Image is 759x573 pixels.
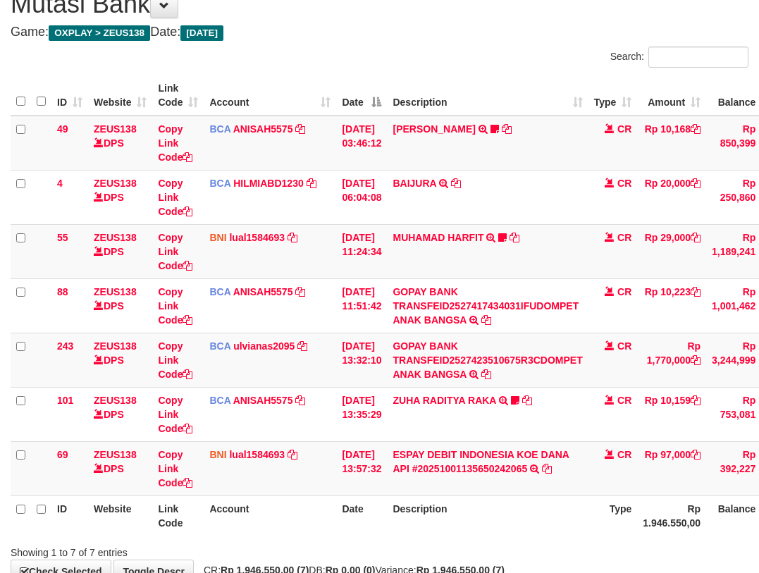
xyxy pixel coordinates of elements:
[88,387,152,441] td: DPS
[393,123,475,135] a: [PERSON_NAME]
[158,286,192,326] a: Copy Link Code
[336,224,387,278] td: [DATE] 11:24:34
[336,495,387,536] th: Date
[88,75,152,116] th: Website: activate to sort column ascending
[233,286,293,297] a: ANISAH5575
[158,449,192,488] a: Copy Link Code
[88,224,152,278] td: DPS
[336,387,387,441] td: [DATE] 13:35:29
[336,170,387,224] td: [DATE] 06:04:08
[637,75,706,116] th: Amount: activate to sort column ascending
[637,495,706,536] th: Rp 1.946.550,00
[57,286,68,297] span: 88
[637,278,706,333] td: Rp 10,223
[209,178,230,189] span: BCA
[288,449,297,460] a: Copy lual1584693 to clipboard
[51,495,88,536] th: ID
[57,340,73,352] span: 243
[204,75,336,116] th: Account: activate to sort column ascending
[617,286,631,297] span: CR
[57,449,68,460] span: 69
[94,395,137,406] a: ZEUS138
[691,449,701,460] a: Copy Rp 97,000 to clipboard
[57,232,68,243] span: 55
[691,395,701,406] a: Copy Rp 10,159 to clipboard
[88,333,152,387] td: DPS
[295,286,305,297] a: Copy ANISAH5575 to clipboard
[209,449,226,460] span: BNI
[158,395,192,434] a: Copy Link Code
[295,123,305,135] a: Copy ANISAH5575 to clipboard
[336,278,387,333] td: [DATE] 11:51:42
[617,395,631,406] span: CR
[94,123,137,135] a: ZEUS138
[542,463,552,474] a: Copy ESPAY DEBIT INDONESIA KOE DANA API #20251001135650242065 to clipboard
[510,232,519,243] a: Copy MUHAMAD HARFIT to clipboard
[204,495,336,536] th: Account
[691,286,701,297] a: Copy Rp 10,223 to clipboard
[637,116,706,171] td: Rp 10,168
[617,232,631,243] span: CR
[297,340,307,352] a: Copy ulvianas2095 to clipboard
[158,232,192,271] a: Copy Link Code
[451,178,461,189] a: Copy BAIJURA to clipboard
[387,495,588,536] th: Description
[233,395,293,406] a: ANISAH5575
[393,178,436,189] a: BAIJURA
[51,75,88,116] th: ID: activate to sort column ascending
[88,441,152,495] td: DPS
[393,286,579,326] a: GOPAY BANK TRANSFEID2527417434031IFUDOMPET ANAK BANGSA
[88,116,152,171] td: DPS
[481,314,491,326] a: Copy GOPAY BANK TRANSFEID2527417434031IFUDOMPET ANAK BANGSA to clipboard
[158,178,192,217] a: Copy Link Code
[648,47,748,68] input: Search:
[158,340,192,380] a: Copy Link Code
[94,449,137,460] a: ZEUS138
[180,25,223,41] span: [DATE]
[393,449,569,474] a: ESPAY DEBIT INDONESIA KOE DANA API #20251001135650242065
[209,123,230,135] span: BCA
[637,387,706,441] td: Rp 10,159
[233,178,304,189] a: HILMIABD1230
[88,170,152,224] td: DPS
[94,232,137,243] a: ZEUS138
[295,395,305,406] a: Copy ANISAH5575 to clipboard
[94,340,137,352] a: ZEUS138
[11,25,748,39] h4: Game: Date:
[229,232,285,243] a: lual1584693
[691,355,701,366] a: Copy Rp 1,770,000 to clipboard
[691,178,701,189] a: Copy Rp 20,000 to clipboard
[209,286,230,297] span: BCA
[502,123,512,135] a: Copy INA PAUJANAH to clipboard
[94,286,137,297] a: ZEUS138
[158,123,192,163] a: Copy Link Code
[336,441,387,495] td: [DATE] 13:57:32
[336,116,387,171] td: [DATE] 03:46:12
[637,333,706,387] td: Rp 1,770,000
[336,333,387,387] td: [DATE] 13:32:10
[637,224,706,278] td: Rp 29,000
[617,340,631,352] span: CR
[209,340,230,352] span: BCA
[307,178,316,189] a: Copy HILMIABD1230 to clipboard
[393,232,483,243] a: MUHAMAD HARFIT
[610,47,748,68] label: Search:
[57,123,68,135] span: 49
[94,178,137,189] a: ZEUS138
[209,232,226,243] span: BNI
[617,123,631,135] span: CR
[637,170,706,224] td: Rp 20,000
[393,340,582,380] a: GOPAY BANK TRANSFEID2527423510675R3CDOMPET ANAK BANGSA
[522,395,532,406] a: Copy ZUHA RADITYA RAKA to clipboard
[387,75,588,116] th: Description: activate to sort column ascending
[393,395,495,406] a: ZUHA RADITYA RAKA
[11,540,306,560] div: Showing 1 to 7 of 7 entries
[617,449,631,460] span: CR
[288,232,297,243] a: Copy lual1584693 to clipboard
[88,278,152,333] td: DPS
[481,369,491,380] a: Copy GOPAY BANK TRANSFEID2527423510675R3CDOMPET ANAK BANGSA to clipboard
[229,449,285,460] a: lual1584693
[637,441,706,495] td: Rp 97,000
[691,123,701,135] a: Copy Rp 10,168 to clipboard
[152,75,204,116] th: Link Code: activate to sort column ascending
